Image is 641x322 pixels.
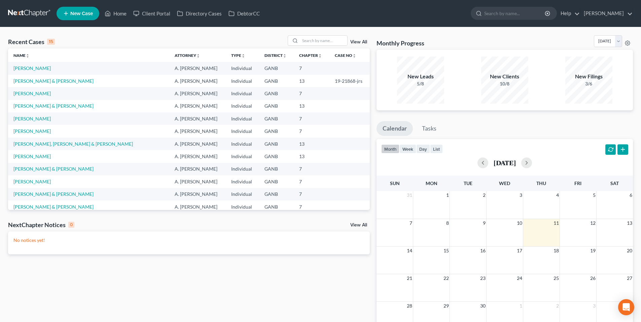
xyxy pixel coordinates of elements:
[409,219,413,227] span: 7
[426,180,437,186] span: Mon
[556,302,560,310] span: 2
[70,11,93,16] span: New Case
[329,75,370,87] td: 19-21868-jrs
[13,141,133,147] a: [PERSON_NAME], [PERSON_NAME] & [PERSON_NAME]
[169,163,226,175] td: A. [PERSON_NAME]
[13,153,51,159] a: [PERSON_NAME]
[226,75,259,87] td: Individual
[377,121,413,136] a: Calendar
[259,163,294,175] td: GANB
[8,221,74,229] div: NextChapter Notices
[196,54,200,58] i: unfold_more
[226,112,259,125] td: Individual
[516,247,523,255] span: 17
[592,302,596,310] span: 3
[350,40,367,44] a: View All
[13,116,51,121] a: [PERSON_NAME]
[406,274,413,282] span: 21
[479,274,486,282] span: 23
[406,247,413,255] span: 14
[169,125,226,137] td: A. [PERSON_NAME]
[580,7,633,20] a: [PERSON_NAME]
[416,121,442,136] a: Tasks
[47,39,55,45] div: 15
[259,175,294,188] td: GANB
[416,144,430,153] button: day
[13,103,94,109] a: [PERSON_NAME] & [PERSON_NAME]
[406,302,413,310] span: 28
[294,62,329,74] td: 7
[169,188,226,201] td: A. [PERSON_NAME]
[494,159,516,166] h2: [DATE]
[241,54,245,58] i: unfold_more
[482,219,486,227] span: 9
[446,191,450,199] span: 1
[169,75,226,87] td: A. [PERSON_NAME]
[226,188,259,201] td: Individual
[519,191,523,199] span: 3
[174,7,225,20] a: Directory Cases
[590,274,596,282] span: 26
[169,87,226,100] td: A. [PERSON_NAME]
[519,302,523,310] span: 1
[13,191,94,197] a: [PERSON_NAME] & [PERSON_NAME]
[516,274,523,282] span: 24
[259,100,294,112] td: GANB
[130,7,174,20] a: Client Portal
[626,219,633,227] span: 13
[536,180,546,186] span: Thu
[13,53,30,58] a: Nameunfold_more
[481,80,528,87] div: 10/8
[618,299,634,315] div: Open Intercom Messenger
[169,175,226,188] td: A. [PERSON_NAME]
[516,219,523,227] span: 10
[556,191,560,199] span: 4
[226,163,259,175] td: Individual
[101,7,130,20] a: Home
[13,204,94,210] a: [PERSON_NAME] & [PERSON_NAME]
[626,274,633,282] span: 27
[484,7,546,20] input: Search by name...
[226,125,259,137] td: Individual
[13,65,51,71] a: [PERSON_NAME]
[443,302,450,310] span: 29
[574,180,581,186] span: Fri
[226,138,259,150] td: Individual
[226,100,259,112] td: Individual
[318,54,322,58] i: unfold_more
[259,188,294,201] td: GANB
[443,247,450,255] span: 15
[226,201,259,213] td: Individual
[381,144,399,153] button: month
[390,180,400,186] span: Sun
[590,219,596,227] span: 12
[13,166,94,172] a: [PERSON_NAME] & [PERSON_NAME]
[259,125,294,137] td: GANB
[629,191,633,199] span: 6
[294,138,329,150] td: 13
[226,87,259,100] td: Individual
[226,175,259,188] td: Individual
[335,53,356,58] a: Case Nounfold_more
[259,201,294,213] td: GANB
[553,274,560,282] span: 25
[397,73,444,80] div: New Leads
[294,87,329,100] td: 7
[479,302,486,310] span: 30
[300,36,347,45] input: Search by name...
[294,163,329,175] td: 7
[169,62,226,74] td: A. [PERSON_NAME]
[481,73,528,80] div: New Clients
[259,75,294,87] td: GANB
[443,274,450,282] span: 22
[26,54,30,58] i: unfold_more
[13,91,51,96] a: [PERSON_NAME]
[8,38,55,46] div: Recent Cases
[264,53,287,58] a: Districtunfold_more
[294,100,329,112] td: 13
[175,53,200,58] a: Attorneyunfold_more
[283,54,287,58] i: unfold_more
[299,53,322,58] a: Chapterunfold_more
[169,100,226,112] td: A. [PERSON_NAME]
[169,138,226,150] td: A. [PERSON_NAME]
